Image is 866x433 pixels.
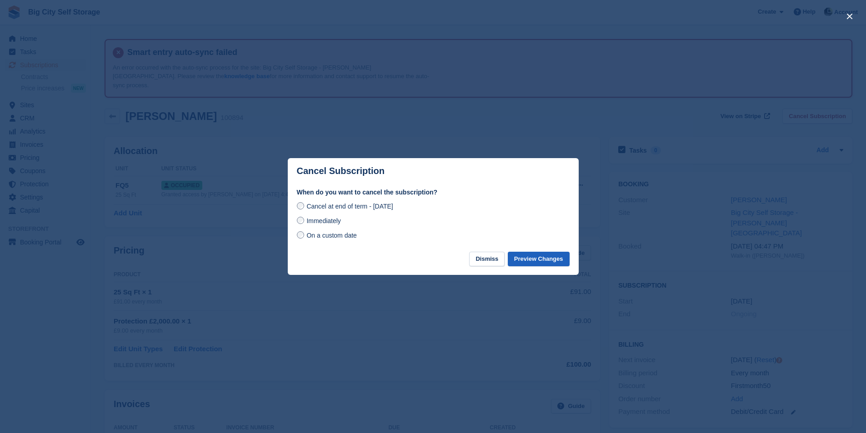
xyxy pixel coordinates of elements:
[297,166,385,176] p: Cancel Subscription
[306,217,340,224] span: Immediately
[469,252,505,267] button: Dismiss
[306,203,393,210] span: Cancel at end of term - [DATE]
[297,202,304,209] input: Cancel at end of term - [DATE]
[297,188,570,197] label: When do you want to cancel the subscription?
[297,231,304,239] input: On a custom date
[297,217,304,224] input: Immediately
[842,9,857,24] button: close
[508,252,570,267] button: Preview Changes
[306,232,357,239] span: On a custom date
